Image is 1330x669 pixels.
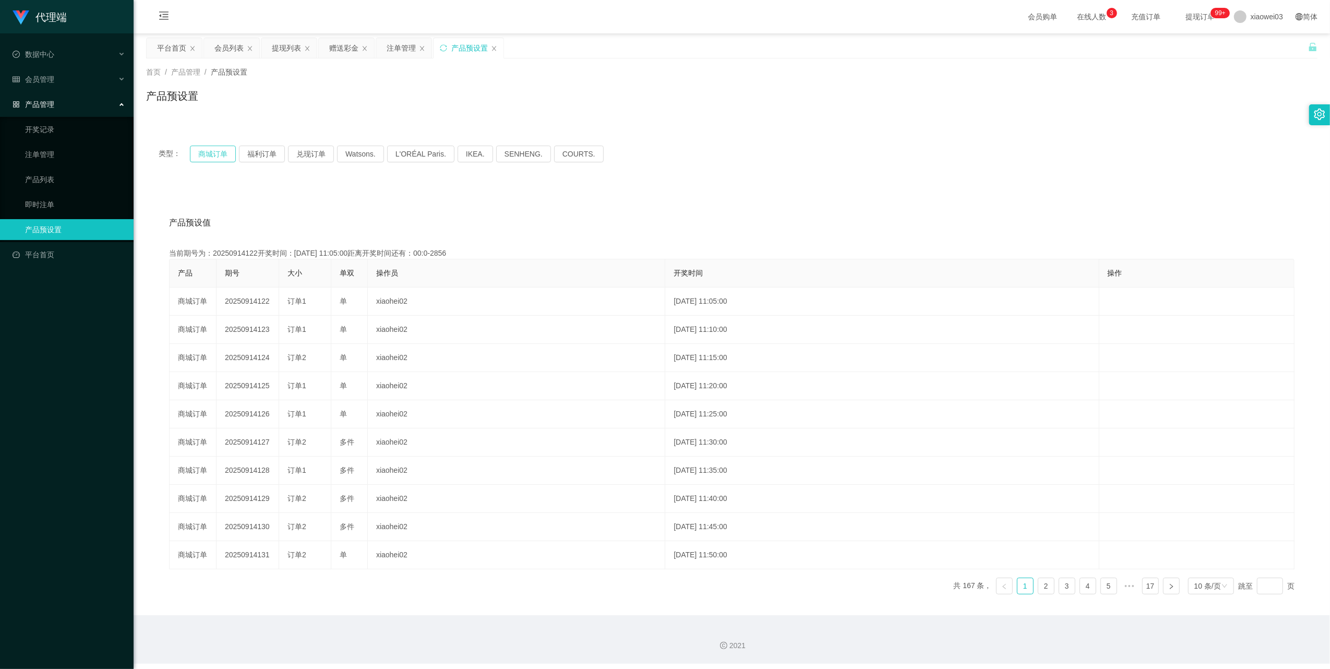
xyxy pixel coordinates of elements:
div: 平台首页 [157,38,186,58]
a: 即时注单 [25,194,125,215]
span: 期号 [225,269,239,277]
td: xiaohei02 [368,541,665,569]
i: 图标: copyright [720,642,727,649]
td: xiaohei02 [368,400,665,428]
span: 充值订单 [1127,13,1166,20]
button: 兑现订单 [288,146,334,162]
td: xiaohei02 [368,288,665,316]
a: 开奖记录 [25,119,125,140]
div: 产品预设置 [451,38,488,58]
td: xiaohei02 [368,513,665,541]
button: COURTS. [554,146,604,162]
td: [DATE] 11:50:00 [665,541,1099,569]
i: 图标: close [189,45,196,52]
span: 产品管理 [13,100,54,109]
span: 单 [340,551,347,559]
sup: 3 [1107,8,1117,18]
span: ••• [1121,578,1138,594]
span: 在线人数 [1072,13,1112,20]
span: 提现订单 [1181,13,1220,20]
td: xiaohei02 [368,316,665,344]
img: logo.9652507e.png [13,10,29,25]
i: 图标: right [1168,583,1175,590]
a: 17 [1143,578,1158,594]
td: [DATE] 11:15:00 [665,344,1099,372]
td: 20250914130 [217,513,279,541]
div: 提现列表 [272,38,301,58]
span: 产品预设值 [169,217,211,229]
span: 单 [340,325,347,333]
span: 订单2 [287,438,306,446]
span: 订单1 [287,466,306,474]
span: 单 [340,353,347,362]
td: [DATE] 11:30:00 [665,428,1099,457]
span: 会员管理 [13,75,54,83]
td: 商城订单 [170,344,217,372]
td: xiaohei02 [368,372,665,400]
span: 订单2 [287,522,306,531]
td: 20250914128 [217,457,279,485]
span: 操作员 [376,269,398,277]
h1: 代理端 [35,1,67,34]
a: 注单管理 [25,144,125,165]
i: 图标: global [1296,13,1303,20]
td: [DATE] 11:40:00 [665,485,1099,513]
span: 开奖时间 [674,269,703,277]
button: L'ORÉAL Paris. [387,146,454,162]
i: 图标: close [491,45,497,52]
span: 首页 [146,68,161,76]
h1: 产品预设置 [146,88,198,104]
i: 图标: close [362,45,368,52]
span: 订单2 [287,353,306,362]
span: 产品管理 [171,68,200,76]
span: 多件 [340,466,354,474]
td: [DATE] 11:10:00 [665,316,1099,344]
a: 2 [1038,578,1054,594]
span: 类型： [159,146,190,162]
span: 单双 [340,269,354,277]
td: xiaohei02 [368,485,665,513]
button: 商城订单 [190,146,236,162]
span: 单 [340,381,347,390]
td: 商城订单 [170,316,217,344]
a: 1 [1017,578,1033,594]
td: 20250914123 [217,316,279,344]
a: 产品列表 [25,169,125,190]
td: [DATE] 11:45:00 [665,513,1099,541]
td: 商城订单 [170,457,217,485]
span: 订单1 [287,325,306,333]
span: 产品预设置 [211,68,247,76]
td: [DATE] 11:35:00 [665,457,1099,485]
td: [DATE] 11:05:00 [665,288,1099,316]
td: 20250914125 [217,372,279,400]
li: 1 [1017,578,1034,594]
span: 单 [340,297,347,305]
td: 商城订单 [170,513,217,541]
div: 赠送彩金 [329,38,358,58]
td: 商城订单 [170,288,217,316]
td: 20250914124 [217,344,279,372]
a: 4 [1080,578,1096,594]
td: xiaohei02 [368,428,665,457]
p: 3 [1110,8,1113,18]
div: 2021 [142,640,1322,651]
li: 向后 5 页 [1121,578,1138,594]
sup: 1192 [1211,8,1230,18]
span: 单 [340,410,347,418]
i: 图标: menu-fold [146,1,182,34]
td: [DATE] 11:20:00 [665,372,1099,400]
li: 17 [1142,578,1159,594]
td: 商城订单 [170,372,217,400]
button: 福利订单 [239,146,285,162]
div: 注单管理 [387,38,416,58]
span: 多件 [340,522,354,531]
i: 图标: left [1001,583,1008,590]
span: / [205,68,207,76]
span: 订单1 [287,381,306,390]
button: SENHENG. [496,146,551,162]
button: Watsons. [337,146,384,162]
td: 商城订单 [170,428,217,457]
a: 5 [1101,578,1117,594]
